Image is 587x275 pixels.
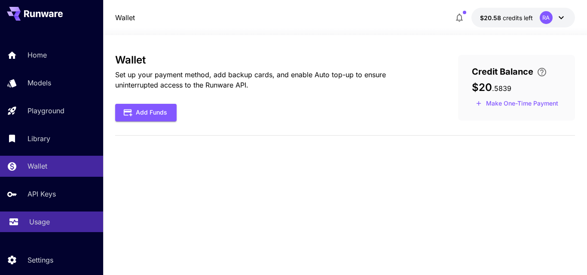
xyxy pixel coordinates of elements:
div: RA [540,11,553,24]
p: Playground [28,106,64,116]
h3: Wallet [115,54,431,66]
span: Credit Balance [472,65,533,78]
span: $20 [472,81,492,94]
button: $20.5839RA [471,8,575,27]
p: Models [28,78,51,88]
p: API Keys [28,189,56,199]
span: . 5839 [492,84,511,93]
iframe: Chat Widget [544,234,587,275]
button: Enter your card details and choose an Auto top-up amount to avoid service interruptions. We'll au... [533,67,550,77]
span: $20.58 [480,14,503,21]
span: credits left [503,14,533,21]
p: Set up your payment method, add backup cards, and enable Auto top-up to ensure uninterrupted acce... [115,70,431,90]
p: Library [28,133,50,144]
div: $20.5839 [480,13,533,22]
p: Usage [29,217,50,227]
p: Wallet [28,161,47,171]
nav: breadcrumb [115,12,135,23]
button: Add Funds [115,104,177,121]
p: Home [28,50,47,60]
p: Settings [28,255,53,265]
a: Wallet [115,12,135,23]
button: Make a one-time, non-recurring payment [472,97,562,110]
